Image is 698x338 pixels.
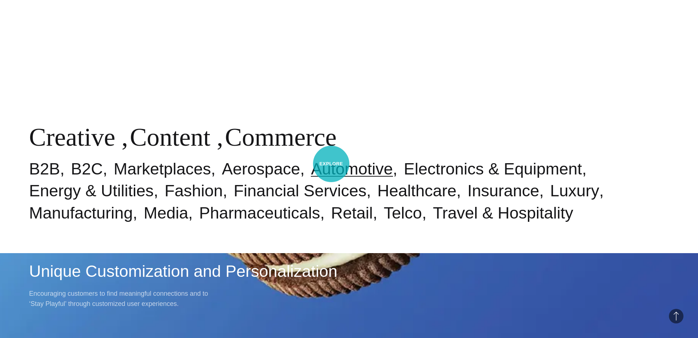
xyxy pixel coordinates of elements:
[71,160,103,178] a: B2C
[433,204,573,222] a: Travel & Hospitality
[377,181,457,200] a: Healthcare
[29,160,60,178] a: B2B
[130,123,210,151] a: Content
[331,204,373,222] a: Retail
[384,204,422,222] a: Telco
[29,288,211,309] p: Encouraging customers to find meaningful connections and to ‘Stay Playful’ through customized use...
[550,181,599,200] a: Luxury
[114,160,211,178] a: Marketplaces
[199,204,320,222] a: Pharmaceuticals
[311,160,393,178] a: Automotive
[669,309,683,323] button: Back to Top
[165,181,223,200] a: Fashion
[122,123,128,151] span: ,
[29,123,115,151] a: Creative
[217,123,223,151] span: ,
[222,160,300,178] a: Aerospace
[144,204,188,222] a: Media
[29,181,154,200] a: Energy & Utilities
[29,260,669,282] h2: Unique Customization and Personalization
[468,181,539,200] a: Insurance
[225,123,337,151] a: Commerce
[234,181,366,200] a: Financial Services
[404,160,582,178] a: Electronics & Equipment
[29,204,133,222] a: Manufacturing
